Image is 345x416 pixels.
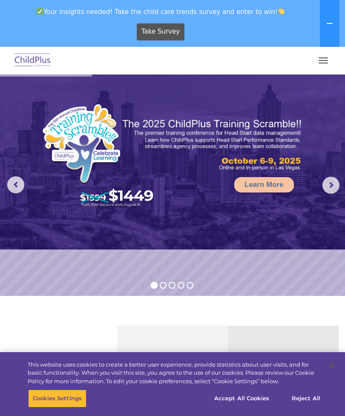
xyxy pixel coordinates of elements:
span: Your insights needed! Take the child care trends survey and enter to win! [3,3,318,20]
img: ChildPlus by Procare Solutions [13,51,53,71]
div: This website uses cookies to create a better user experience, provide statistics about user visit... [28,361,321,386]
a: Learn More [234,177,294,192]
img: ✅ [37,8,43,14]
span: Take Survey [141,24,180,39]
img: 👏 [278,8,285,14]
button: Close [322,356,341,375]
a: Take Survey [137,23,185,40]
button: Cookies Settings [28,390,86,407]
button: Accept All Cookies [210,390,274,407]
button: Reject All [279,390,333,407]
